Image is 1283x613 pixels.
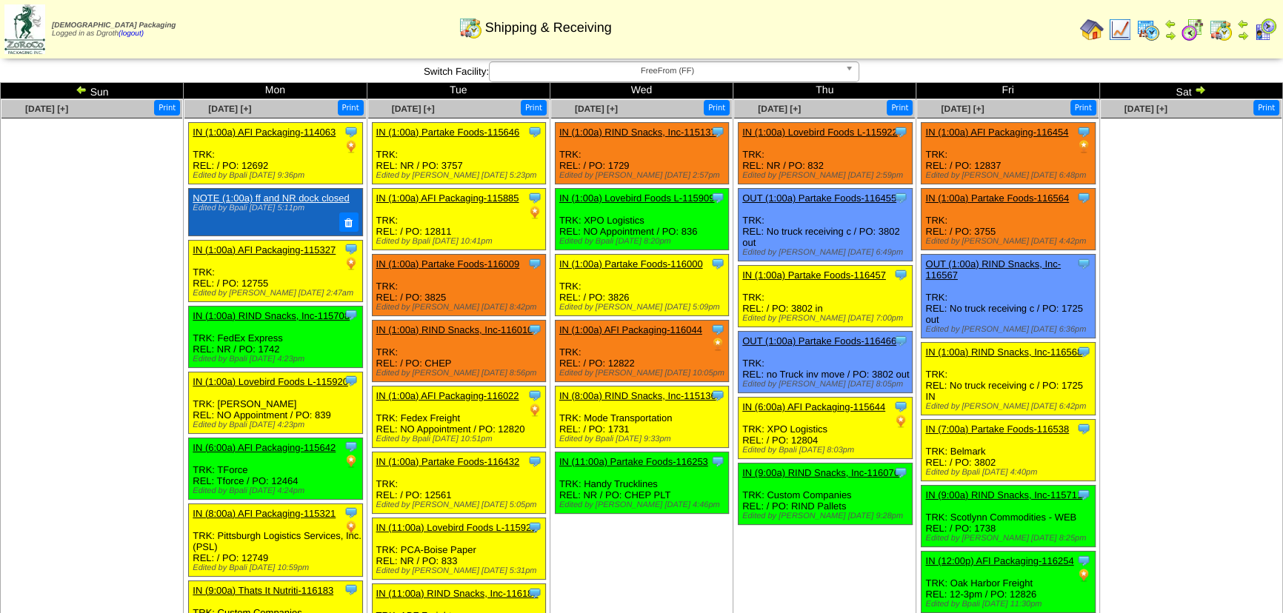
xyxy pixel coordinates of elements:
button: Print [704,100,730,115]
img: arrowleft.gif [76,84,87,96]
img: Tooltip [1076,487,1091,502]
img: arrowright.gif [1237,30,1249,41]
img: PO [1076,568,1091,583]
div: TRK: [PERSON_NAME] REL: NO Appointment / PO: 839 [189,372,363,433]
img: Tooltip [710,454,725,469]
img: Tooltip [344,124,359,139]
a: IN (1:00a) Lovebird Foods L-115920 [193,376,348,387]
div: Edited by Bpali [DATE] 8:03pm [742,446,912,455]
div: TRK: XPO Logistics REL: NO Appointment / PO: 836 [555,189,729,250]
div: Edited by Bpali [DATE] 4:23pm [193,421,362,429]
a: IN (1:00a) Lovebird Foods L-115909 [559,192,715,204]
div: TRK: REL: / PO: 12811 [372,189,546,250]
div: Edited by [PERSON_NAME] [DATE] 5:23pm [376,171,546,180]
img: Tooltip [1076,256,1091,271]
img: Tooltip [893,124,908,139]
div: Edited by Bpali [DATE] 9:36pm [193,171,362,180]
a: IN (9:00a) RIND Snacks, Inc-115711 [925,489,1082,500]
div: Edited by [PERSON_NAME] [DATE] 6:36pm [925,325,1095,334]
div: Edited by [PERSON_NAME] [DATE] 5:09pm [559,303,729,312]
div: Edited by [PERSON_NAME] [DATE] 4:46pm [559,500,729,509]
div: Edited by Bpali [DATE] 4:24pm [193,486,362,495]
img: Tooltip [344,505,359,520]
div: Edited by Bpali [DATE] 11:30pm [925,600,1095,609]
img: arrowright.gif [1164,30,1176,41]
div: Edited by [PERSON_NAME] [DATE] 8:56pm [376,369,546,378]
div: Edited by Bpali [DATE] 8:20pm [559,237,729,246]
td: Thu [733,83,916,99]
a: IN (6:00a) AFI Packaging-115644 [742,401,885,412]
a: [DATE] [+] [25,104,68,114]
a: IN (1:00a) AFI Packaging-116454 [925,127,1068,138]
a: IN (1:00a) AFI Packaging-116044 [559,324,702,335]
div: Edited by [PERSON_NAME] [DATE] 5:31pm [376,566,546,575]
img: arrowright.gif [1194,84,1206,96]
button: Print [154,100,180,115]
div: Edited by [PERSON_NAME] [DATE] 9:28pm [742,512,912,520]
a: IN (1:00a) Partake Foods-115646 [376,127,520,138]
img: Tooltip [710,256,725,271]
a: OUT (1:00a) RIND Snacks, Inc-116567 [925,258,1061,281]
div: Edited by [PERSON_NAME] [DATE] 4:42pm [925,237,1095,246]
a: IN (1:00a) Partake Foods-116432 [376,456,520,467]
button: Print [521,100,547,115]
img: home.gif [1080,18,1104,41]
img: Tooltip [1076,421,1091,436]
a: IN (9:00a) RIND Snacks, Inc-116076 [742,467,899,478]
div: TRK: REL: / PO: 1729 [555,123,729,184]
div: TRK: Pittsburgh Logistics Services, Inc. (PSL) REL: / PO: 12749 [189,503,363,576]
a: IN (1:00a) RIND Snacks, Inc-115137 [559,127,716,138]
img: Tooltip [893,465,908,480]
td: Wed [550,83,733,99]
img: Tooltip [1076,344,1091,359]
a: [DATE] [+] [941,104,984,114]
a: [DATE] [+] [1124,104,1167,114]
div: TRK: REL: / PO: 12837 [922,123,1096,184]
div: TRK: PCA-Boise Paper REL: NR / PO: 833 [372,518,546,580]
div: TRK: REL: NR / PO: 832 [739,123,913,184]
div: Edited by [PERSON_NAME] [DATE] 5:05pm [376,500,546,509]
div: TRK: REL: No truck receiving c / PO: 1725 IN [922,343,1096,415]
a: IN (1:00a) Partake Foods-116009 [376,258,520,269]
a: IN (1:00a) AFI Packaging-115327 [193,244,336,255]
td: Tue [367,83,550,99]
button: Print [1253,100,1279,115]
img: zoroco-logo-small.webp [4,4,45,54]
button: Delete Note [339,212,359,232]
a: IN (1:00a) RIND Snacks, Inc-115708 [193,310,350,321]
div: Edited by [PERSON_NAME] [DATE] 2:47am [193,289,362,298]
button: Print [338,100,364,115]
img: PO [527,403,542,418]
a: IN (1:00a) Partake Foods-116000 [559,258,703,269]
img: Tooltip [344,582,359,597]
img: Tooltip [344,439,359,454]
div: TRK: Scotlynn Commodities - WEB REL: / PO: 1738 [922,486,1096,547]
img: calendarblend.gif [1181,18,1204,41]
div: Edited by [PERSON_NAME] [DATE] 6:48pm [925,171,1095,180]
img: Tooltip [893,333,908,348]
a: IN (8:00a) RIND Snacks, Inc-115136 [559,390,716,401]
span: [DATE] [+] [758,104,801,114]
div: Edited by [PERSON_NAME] [DATE] 2:59pm [742,171,912,180]
div: TRK: Oak Harbor Freight REL: 12-3pm / PO: 12826 [922,552,1096,613]
span: [DATE] [+] [392,104,435,114]
div: TRK: Belmark REL: / PO: 3802 [922,420,1096,481]
a: IN (11:00a) Partake Foods-116253 [559,456,708,467]
a: IN (8:00a) AFI Packaging-115321 [193,508,336,519]
img: Tooltip [344,373,359,388]
div: TRK: REL: / PO: 3802 in [739,266,913,327]
div: TRK: REL: No truck receiving c / PO: 3802 out [739,189,913,261]
img: line_graph.gif [1108,18,1132,41]
button: Print [1070,100,1096,115]
img: Tooltip [1076,190,1091,205]
div: TRK: REL: / PO: 3826 [555,255,729,316]
a: IN (1:00a) Lovebird Foods L-115922 [742,127,898,138]
img: PO [893,414,908,429]
img: Tooltip [710,124,725,139]
img: Tooltip [1076,553,1091,568]
div: TRK: Custom Companies REL: / PO: RIND Pallets [739,463,913,525]
img: Tooltip [527,322,542,337]
div: Edited by Bpali [DATE] 10:59pm [193,563,362,572]
a: IN (1:00a) Partake Foods-116564 [925,192,1069,204]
